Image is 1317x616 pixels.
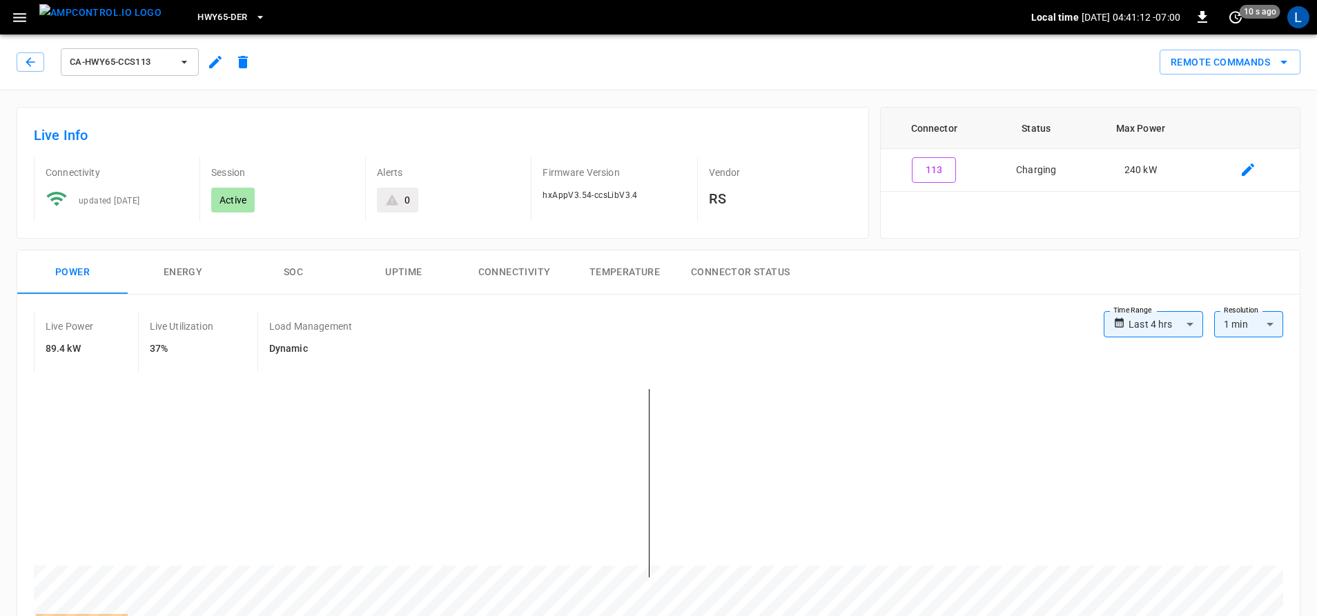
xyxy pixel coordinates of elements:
[1160,50,1300,75] button: Remote Commands
[709,166,852,179] p: Vendor
[1214,311,1283,337] div: 1 min
[569,250,680,295] button: Temperature
[1129,311,1203,337] div: Last 4 hrs
[988,149,1085,192] td: Charging
[988,108,1085,149] th: Status
[197,10,247,26] span: HWY65-DER
[709,188,852,210] h6: RS
[1085,149,1196,192] td: 240 kW
[34,124,852,146] h6: Live Info
[1225,6,1247,28] button: set refresh interval
[238,250,349,295] button: SOC
[459,250,569,295] button: Connectivity
[1031,10,1079,24] p: Local time
[150,341,213,357] h6: 37%
[1287,6,1309,28] div: profile-icon
[46,341,94,357] h6: 89.4 kW
[219,193,246,207] p: Active
[17,250,128,295] button: Power
[404,193,410,207] div: 0
[1082,10,1180,24] p: [DATE] 04:41:12 -07:00
[211,166,354,179] p: Session
[543,190,637,200] span: hxAppV3.54-ccsLibV3.4
[269,319,352,333] p: Load Management
[46,319,94,333] p: Live Power
[150,319,213,333] p: Live Utilization
[1224,305,1258,316] label: Resolution
[1160,50,1300,75] div: remote commands options
[881,108,988,149] th: Connector
[881,108,1300,192] table: connector table
[680,250,801,295] button: Connector Status
[1240,5,1280,19] span: 10 s ago
[1113,305,1152,316] label: Time Range
[192,4,271,31] button: HWY65-DER
[543,166,685,179] p: Firmware Version
[39,4,162,21] img: ampcontrol.io logo
[70,54,172,70] span: ca-hwy65-ccs113
[269,341,352,357] h6: Dynamic
[61,48,199,76] button: ca-hwy65-ccs113
[128,250,238,295] button: Energy
[377,166,520,179] p: Alerts
[46,166,188,179] p: Connectivity
[349,250,459,295] button: Uptime
[912,157,956,183] button: 113
[1085,108,1196,149] th: Max Power
[79,196,140,206] span: updated [DATE]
